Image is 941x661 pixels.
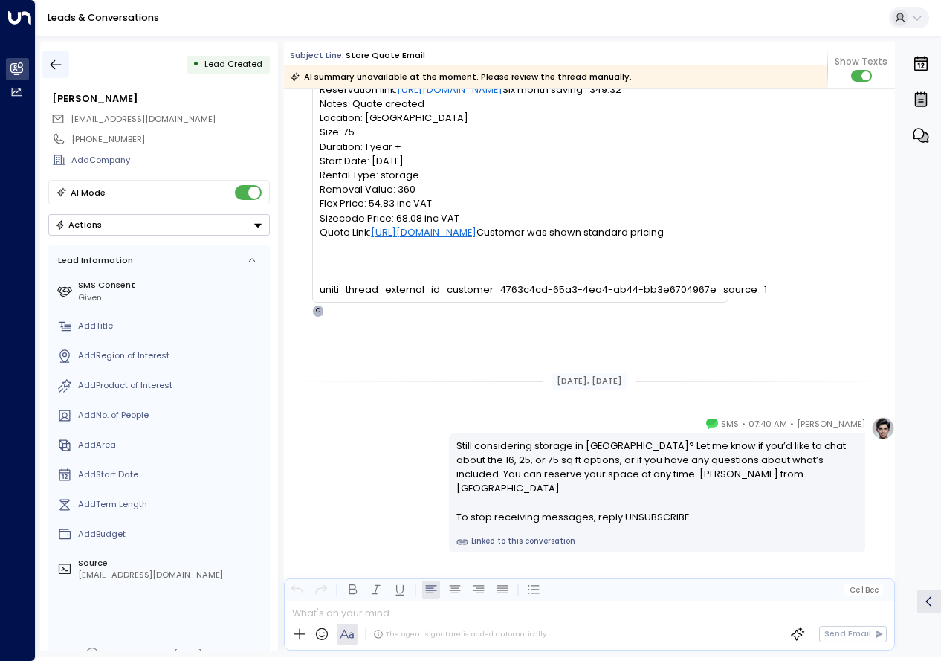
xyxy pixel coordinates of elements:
[742,416,746,431] span: •
[288,581,306,599] button: Undo
[78,291,265,304] div: Given
[78,320,265,332] div: AddTitle
[103,648,234,660] div: Lead created on [DATE] 2:31 pm
[78,569,265,581] div: [EMAIL_ADDRESS][DOMAIN_NAME]
[71,185,106,200] div: AI Mode
[835,55,887,68] span: Show Texts
[78,439,265,451] div: AddArea
[52,91,269,106] div: [PERSON_NAME]
[861,586,864,594] span: |
[456,536,858,548] a: Linked to this conversation
[456,439,858,524] div: Still considering storage in [GEOGRAPHIC_DATA]? Let me know if you’d like to chat about the 16, 2...
[871,416,895,440] img: profile-logo.png
[78,468,265,481] div: AddStart Date
[78,279,265,291] label: SMS Consent
[312,305,324,317] div: O
[78,379,265,392] div: AddProduct of Interest
[78,528,265,541] div: AddBudget
[797,416,865,431] span: [PERSON_NAME]
[397,83,502,97] a: [URL][DOMAIN_NAME]
[204,58,262,70] span: Lead Created
[48,214,270,236] div: Button group with a nested menu
[371,225,476,239] a: [URL][DOMAIN_NAME]
[71,113,216,126] span: ajfelton0@gmail.com
[346,49,425,62] div: Store Quote Email
[78,409,265,422] div: AddNo. of People
[748,416,787,431] span: 07:40 AM
[312,581,330,599] button: Redo
[850,586,879,594] span: Cc Bcc
[71,113,216,125] span: [EMAIL_ADDRESS][DOMAIN_NAME]
[71,133,269,146] div: [PHONE_NUMBER]
[55,219,102,230] div: Actions
[71,154,269,167] div: AddCompany
[373,629,546,639] div: The agent signature is added automatically
[290,69,632,84] div: AI summary unavailable at the moment. Please review the thread manually.
[78,557,265,570] label: Source
[48,11,159,24] a: Leads & Conversations
[78,349,265,362] div: AddRegion of Interest
[790,416,794,431] span: •
[48,214,270,236] button: Actions
[290,49,344,61] span: Subject Line:
[844,584,883,596] button: Cc|Bcc
[721,416,739,431] span: SMS
[78,498,265,511] div: AddTerm Length
[193,54,199,75] div: •
[552,373,627,390] div: [DATE], [DATE]
[54,254,133,267] div: Lead Information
